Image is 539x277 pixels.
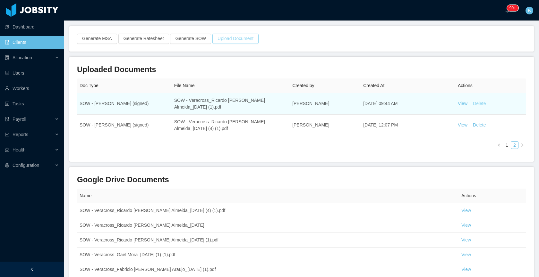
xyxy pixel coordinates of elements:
[5,67,59,79] a: icon: robotUsers
[503,142,510,149] a: 1
[5,82,59,95] a: icon: userWorkers
[520,143,524,147] i: icon: right
[13,55,32,60] span: Allocation
[511,141,518,149] li: 2
[461,237,471,242] a: View
[473,122,486,127] a: Delete
[174,83,195,88] span: File Name
[118,34,169,44] button: Generate Ratesheet
[461,193,476,198] span: Actions
[5,132,9,137] i: icon: line-chart
[5,55,9,60] i: icon: solution
[495,141,503,149] li: Previous Page
[473,101,486,106] a: Delete
[503,141,511,149] li: 1
[458,83,473,88] span: Actions
[5,117,9,121] i: icon: file-protect
[77,64,526,75] h3: Uploaded Documents
[77,248,459,262] td: SOW - Veracross_Gael Mora_[DATE] (1) (1).pdf
[80,83,98,88] span: Doc Type
[290,115,361,136] td: [PERSON_NAME]
[77,218,459,233] td: SOW - Veracross_Ricardo [PERSON_NAME] Almeida_[DATE]
[5,148,9,152] i: icon: medicine-box
[212,34,259,44] button: Upload Document
[5,163,9,167] i: icon: setting
[505,8,509,12] i: icon: bell
[77,262,459,277] td: SOW - Veracross_Fabricio [PERSON_NAME] Araujo_[DATE] (1).pdf
[363,83,384,88] span: Created At
[172,115,290,136] td: SOW - Veracross_Ricardo [PERSON_NAME] Almeida_[DATE] (4) (1).pdf
[292,83,314,88] span: Created by
[13,163,39,168] span: Configuration
[77,175,526,185] h3: Google Drive Documents
[497,143,501,147] i: icon: left
[77,233,459,248] td: SOW - Veracross_Ricardo [PERSON_NAME] Almeida_[DATE] (1).pdf
[461,208,471,213] a: View
[290,93,361,115] td: [PERSON_NAME]
[77,203,459,218] td: SOW - Veracross_Ricardo [PERSON_NAME] Almeida_[DATE] (4) (1).pdf
[5,97,59,110] a: icon: profileTasks
[461,223,471,228] a: View
[5,36,59,49] a: icon: auditClients
[172,93,290,115] td: SOW - Veracross_Ricardo [PERSON_NAME] Almeida_[DATE] (1).pdf
[461,252,471,257] a: View
[13,147,25,152] span: Health
[170,34,211,44] button: Generate SOW
[13,132,28,137] span: Reports
[361,115,455,136] td: [DATE] 12:07 PM
[518,141,526,149] li: Next Page
[507,5,518,11] sup: 245
[528,7,531,14] span: B
[361,93,455,115] td: [DATE] 09:44 AM
[5,20,59,33] a: icon: pie-chartDashboard
[77,93,172,115] td: SOW - [PERSON_NAME] (signed)
[458,101,467,106] a: View
[511,142,518,149] a: 2
[77,115,172,136] td: SOW - [PERSON_NAME] (signed)
[458,122,467,127] a: View
[80,193,91,198] span: Name
[77,34,117,44] button: Generate MSA
[13,117,26,122] span: Payroll
[461,267,471,272] a: View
